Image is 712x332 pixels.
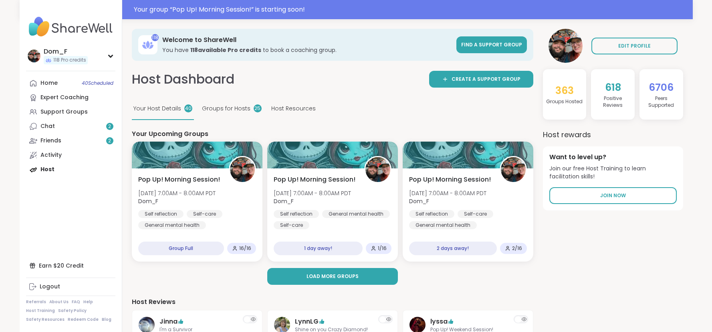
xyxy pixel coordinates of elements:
img: Dom_F [365,157,390,182]
a: Expert Coaching [26,90,115,105]
div: Self-care [458,210,493,218]
div: Self reflection [409,210,454,218]
span: Join our free Host Training to learn facilitation skills! [549,165,677,180]
a: Safety Policy [58,308,87,314]
a: FAQ [72,299,80,305]
div: General mental health [322,210,390,218]
span: Load more groups [307,273,359,280]
span: 1 / 16 [378,245,387,252]
button: Load more groups [267,268,398,285]
span: Host Resources [271,104,316,113]
div: Your group “ Pop Up! Morning Session! ” is starting soon! [134,5,688,14]
span: 2 [108,123,111,130]
img: Dom_F [230,157,255,182]
div: Home [40,79,58,87]
h4: Want to level up? [549,153,677,162]
span: Groups for Hosts [202,104,250,113]
span: 363 [555,84,574,98]
span: [DATE] 7:00AM - 8:00AM PDT [274,189,351,197]
a: Jinna [159,317,177,326]
div: 2 days away! [409,242,497,255]
span: Join Now [600,192,626,199]
div: 1 day away! [274,242,363,255]
a: About Us [49,299,69,305]
a: Host Training [26,308,55,314]
div: Friends [40,137,61,145]
span: 2 / 16 [512,245,522,252]
span: Pop Up! Morning Session! [409,175,491,184]
h4: Peers Supported [643,95,680,109]
span: [DATE] 7:00AM - 8:00AM PDT [138,189,216,197]
b: Dom_F [274,197,294,205]
a: Blog [102,317,111,322]
a: EDIT PROFILE [591,38,678,54]
div: Self reflection [138,210,184,218]
div: Group Full [138,242,224,255]
span: 40 Scheduled [82,80,113,86]
div: Dom_F [44,47,88,56]
div: Activity [40,151,62,159]
span: Find a support group [461,41,522,48]
a: Activity [26,148,115,162]
a: Chat2 [26,119,115,134]
a: Safety Resources [26,317,65,322]
div: Expert Coaching [40,94,89,102]
a: Help [83,299,93,305]
b: Dom_F [138,197,158,205]
h4: Groups Hosted [546,98,583,105]
h3: You have to book a coaching group. [162,46,452,54]
div: 25 [254,104,262,112]
span: Pop Up! Morning Session! [138,175,220,184]
span: 618 [605,80,621,94]
a: Referrals [26,299,46,305]
div: 40 [184,104,192,112]
h3: Welcome to ShareWell [162,36,452,44]
span: EDIT PROFILE [618,42,651,50]
div: Logout [40,283,60,291]
img: Dom_F [28,50,40,62]
h3: Host rewards [543,129,683,140]
a: lyssa [430,317,448,326]
div: Earn $20 Credit [26,258,115,273]
span: Create a support group [452,76,520,83]
span: [DATE] 7:00AM - 8:00AM PDT [409,189,486,197]
a: Home40Scheduled [26,76,115,90]
div: General mental health [409,221,477,229]
span: 16 / 16 [239,245,251,252]
span: 2 [108,138,111,144]
div: General mental health [138,221,206,229]
span: 118 Pro credits [53,57,86,64]
div: Support Groups [40,108,88,116]
div: Self-care [187,210,222,218]
h4: Host Reviews [132,298,533,306]
a: Join Now [549,187,677,204]
div: 118 [151,34,159,41]
div: Self-care [274,221,309,229]
div: Self reflection [274,210,319,218]
a: Redeem Code [68,317,99,322]
a: Friends2 [26,134,115,148]
img: Dom_F [501,157,526,182]
a: LynnLG [295,317,319,326]
h4: Your Upcoming Groups [132,130,533,138]
span: 6706 [649,80,674,94]
a: Create a support group [429,71,533,88]
img: Dom_F [549,29,583,63]
a: Logout [26,280,115,294]
div: Chat [40,122,55,130]
img: ShareWell Nav Logo [26,13,115,41]
h4: Positive Review s [594,95,631,109]
b: Dom_F [409,197,429,205]
span: Your Host Details [133,104,181,113]
a: Support Groups [26,105,115,119]
span: Pop Up! Morning Session! [274,175,355,184]
a: Find a support group [456,36,527,53]
b: 118 available Pro credit s [190,46,261,54]
h1: Host Dashboard [132,70,234,88]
